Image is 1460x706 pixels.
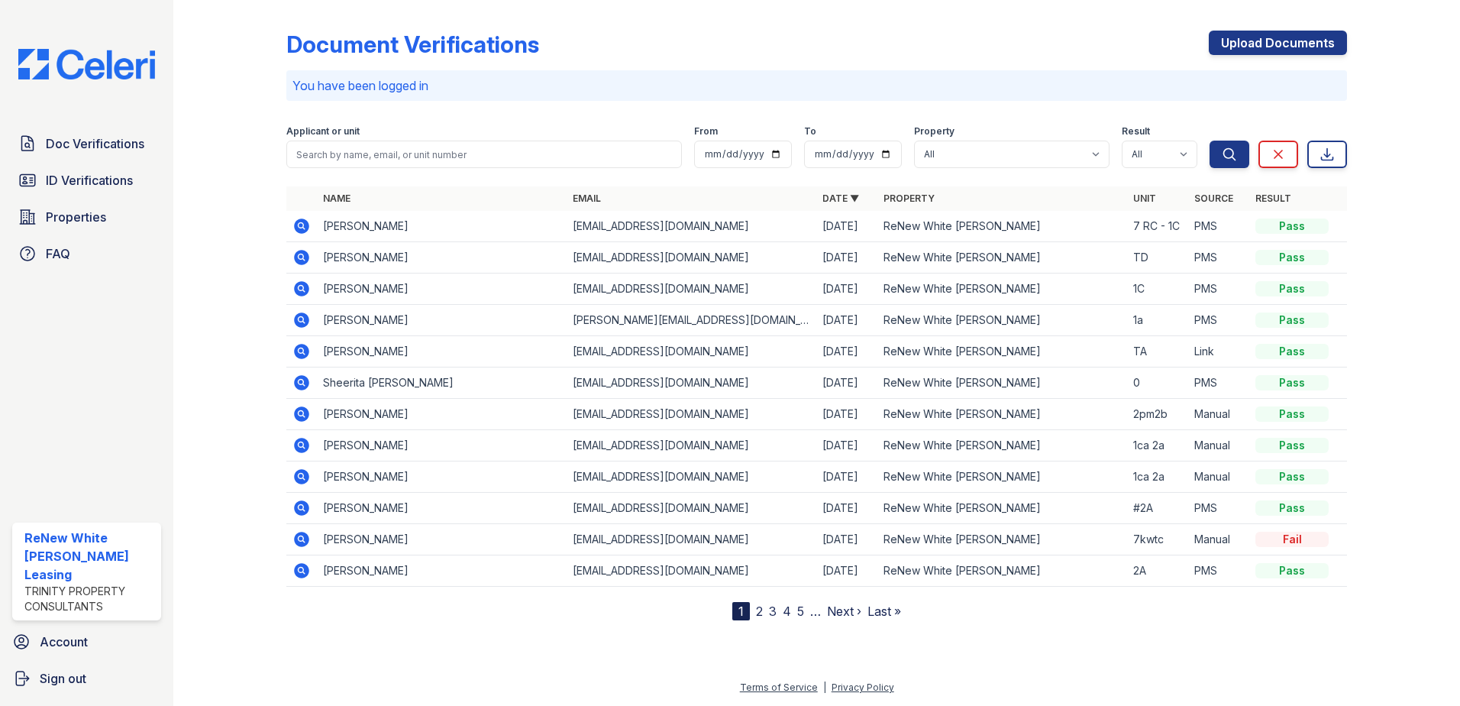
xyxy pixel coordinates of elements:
a: Email [573,193,601,204]
td: [PERSON_NAME][EMAIL_ADDRESS][DOMAIN_NAME] [567,305,816,336]
td: [PERSON_NAME] [317,399,567,430]
a: Date ▼ [822,193,859,204]
td: [PERSON_NAME] [317,555,567,587]
div: Pass [1255,469,1329,484]
a: Account [6,627,167,657]
a: Last » [867,604,901,619]
a: Source [1194,193,1233,204]
td: 1ca 2a [1127,461,1188,493]
a: Unit [1133,193,1156,204]
td: ReNew White [PERSON_NAME] [877,305,1127,336]
a: Result [1255,193,1291,204]
td: Manual [1188,524,1249,555]
a: Name [323,193,350,204]
td: [PERSON_NAME] [317,274,567,305]
td: PMS [1188,242,1249,274]
a: Property [883,193,935,204]
div: Pass [1255,313,1329,328]
div: Document Verifications [286,31,539,58]
td: [EMAIL_ADDRESS][DOMAIN_NAME] [567,242,816,274]
label: Applicant or unit [286,125,360,138]
td: 1a [1127,305,1188,336]
td: [EMAIL_ADDRESS][DOMAIN_NAME] [567,461,816,493]
td: PMS [1188,493,1249,524]
div: Pass [1255,250,1329,265]
td: PMS [1188,274,1249,305]
td: [EMAIL_ADDRESS][DOMAIN_NAME] [567,211,816,242]
td: PMS [1188,368,1249,399]
span: Account [40,633,88,651]
label: To [804,125,816,138]
a: ID Verifications [12,165,161,196]
td: Link [1188,336,1249,368]
td: 0 [1127,368,1188,399]
td: ReNew White [PERSON_NAME] [877,242,1127,274]
span: ID Verifications [46,171,133,189]
td: [DATE] [816,493,877,524]
a: Sign out [6,663,167,694]
td: 1C [1127,274,1188,305]
input: Search by name, email, or unit number [286,141,682,168]
td: [DATE] [816,305,877,336]
td: ReNew White [PERSON_NAME] [877,336,1127,368]
td: ReNew White [PERSON_NAME] [877,493,1127,524]
div: Pass [1255,563,1329,578]
td: ReNew White [PERSON_NAME] [877,274,1127,305]
td: 7kwtc [1127,524,1188,555]
td: [PERSON_NAME] [317,336,567,368]
a: Next › [827,604,861,619]
td: 2A [1127,555,1188,587]
td: PMS [1188,305,1249,336]
td: PMS [1188,211,1249,242]
div: Pass [1255,219,1329,234]
td: [PERSON_NAME] [317,430,567,461]
a: FAQ [12,238,161,269]
td: ReNew White [PERSON_NAME] [877,430,1127,461]
td: [DATE] [816,274,877,305]
td: TD [1127,242,1188,274]
td: [PERSON_NAME] [317,524,567,555]
td: [DATE] [816,336,877,368]
td: TA [1127,336,1188,368]
td: ReNew White [PERSON_NAME] [877,524,1127,555]
td: [EMAIL_ADDRESS][DOMAIN_NAME] [567,555,816,587]
a: Terms of Service [740,682,818,693]
span: Properties [46,208,106,226]
td: Sheerita [PERSON_NAME] [317,368,567,399]
td: 1ca 2a [1127,430,1188,461]
td: [EMAIL_ADDRESS][DOMAIN_NAME] [567,430,816,461]
td: [PERSON_NAME] [317,305,567,336]
label: Result [1122,125,1150,138]
td: [PERSON_NAME] [317,211,567,242]
a: 4 [783,604,791,619]
td: [EMAIL_ADDRESS][DOMAIN_NAME] [567,274,816,305]
div: 1 [732,602,750,620]
td: [DATE] [816,524,877,555]
td: ReNew White [PERSON_NAME] [877,399,1127,430]
td: 7 RC - 1C [1127,211,1188,242]
td: [EMAIL_ADDRESS][DOMAIN_NAME] [567,399,816,430]
a: Upload Documents [1209,31,1347,55]
td: ReNew White [PERSON_NAME] [877,211,1127,242]
td: [DATE] [816,242,877,274]
a: 5 [797,604,804,619]
div: ReNew White [PERSON_NAME] Leasing [24,529,155,584]
td: 2pm2b [1127,399,1188,430]
td: Manual [1188,399,1249,430]
span: Sign out [40,669,86,688]
div: Pass [1255,344,1329,359]
td: [PERSON_NAME] [317,242,567,274]
div: Fail [1255,532,1329,547]
span: … [810,602,821,620]
td: [PERSON_NAME] [317,493,567,524]
p: You have been logged in [292,76,1341,95]
a: 3 [769,604,777,619]
label: From [694,125,718,138]
div: Pass [1255,500,1329,516]
td: ReNew White [PERSON_NAME] [877,368,1127,399]
label: Property [914,125,954,138]
td: [PERSON_NAME] [317,461,567,493]
td: #2A [1127,493,1188,524]
td: [DATE] [816,368,877,399]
